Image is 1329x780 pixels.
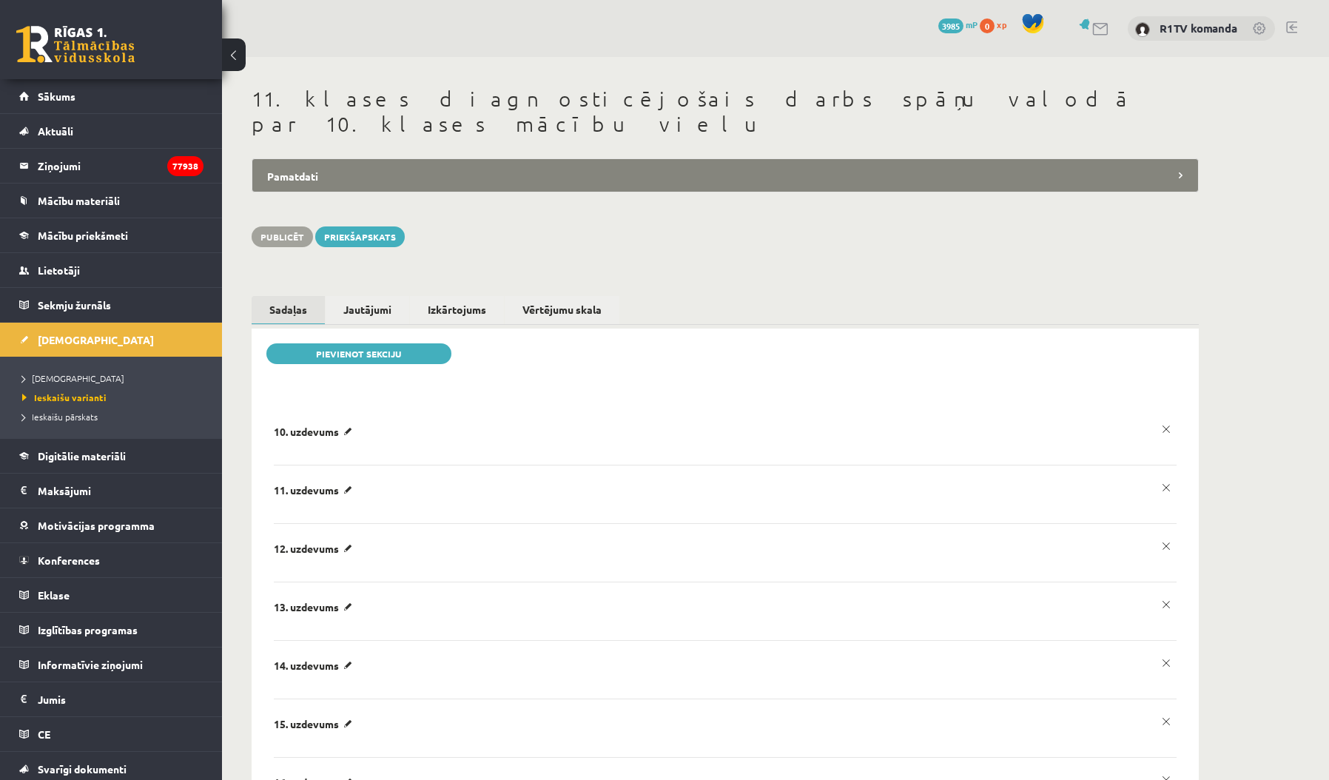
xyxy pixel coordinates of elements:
span: Sākums [38,90,75,103]
span: mP [966,19,978,30]
span: 3985 [938,19,963,33]
a: Mācību materiāli [19,184,203,218]
a: Izkārtojums [410,296,504,323]
p: 10. uzdevums [274,425,357,438]
a: Aktuāli [19,114,203,148]
a: [DEMOGRAPHIC_DATA] [22,371,207,385]
span: Lietotāji [38,263,80,277]
a: Mācību priekšmeti [19,218,203,252]
a: x [1156,711,1177,732]
a: x [1156,653,1177,673]
a: Sekmju žurnāls [19,288,203,322]
legend: Pamatdati [252,158,1199,192]
span: Ieskaišu pārskats [22,411,98,423]
a: Izglītības programas [19,613,203,647]
a: Sākums [19,79,203,113]
span: Sekmju žurnāls [38,298,111,312]
i: 77938 [167,156,203,176]
p: 11. uzdevums [274,483,357,497]
span: Konferences [38,554,100,567]
p: 15. uzdevums [274,717,357,730]
span: Informatīvie ziņojumi [38,658,143,671]
span: [DEMOGRAPHIC_DATA] [22,372,124,384]
a: CE [19,717,203,751]
a: Informatīvie ziņojumi [19,648,203,682]
legend: Maksājumi [38,474,203,508]
span: Mācību materiāli [38,194,120,207]
a: Ziņojumi77938 [19,149,203,183]
span: Motivācijas programma [38,519,155,532]
span: xp [997,19,1006,30]
a: x [1156,594,1177,615]
a: Motivācijas programma [19,508,203,542]
span: [DEMOGRAPHIC_DATA] [38,333,154,346]
span: Aktuāli [38,124,73,138]
img: R1TV komanda [1135,22,1150,37]
a: Pievienot sekciju [266,343,451,364]
p: 14. uzdevums [274,659,357,672]
a: Konferences [19,543,203,577]
a: x [1156,536,1177,557]
p: 12. uzdevums [274,542,357,555]
a: Ieskaišu varianti [22,391,207,404]
span: Ieskaišu varianti [22,391,107,403]
a: x [1156,477,1177,498]
span: Izglītības programas [38,623,138,636]
a: Sadaļas [252,296,325,325]
a: 0 xp [980,19,1014,30]
span: Jumis [38,693,66,706]
span: Digitālie materiāli [38,449,126,463]
a: Eklase [19,578,203,612]
span: CE [38,727,50,741]
span: 0 [980,19,995,33]
a: [DEMOGRAPHIC_DATA] [19,323,203,357]
a: Vērtējumu skala [505,296,619,323]
h1: 11.klases diagnosticējošais darbs spāņu valodā par 10.klases mācību vielu [252,87,1199,136]
span: Svarīgi dokumenti [38,762,127,776]
legend: Ziņojumi [38,149,203,183]
a: Rīgas 1. Tālmācības vidusskola [16,26,135,63]
a: Digitālie materiāli [19,439,203,473]
button: Publicēt [252,226,313,247]
a: R1TV komanda [1160,21,1237,36]
a: x [1156,419,1177,440]
a: Maksājumi [19,474,203,508]
a: 3985 mP [938,19,978,30]
a: Priekšapskats [315,226,405,247]
span: Eklase [38,588,70,602]
p: 13. uzdevums [274,600,357,613]
span: Mācību priekšmeti [38,229,128,242]
a: Lietotāji [19,253,203,287]
a: Ieskaišu pārskats [22,410,207,423]
a: Jautājumi [326,296,409,323]
a: Jumis [19,682,203,716]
